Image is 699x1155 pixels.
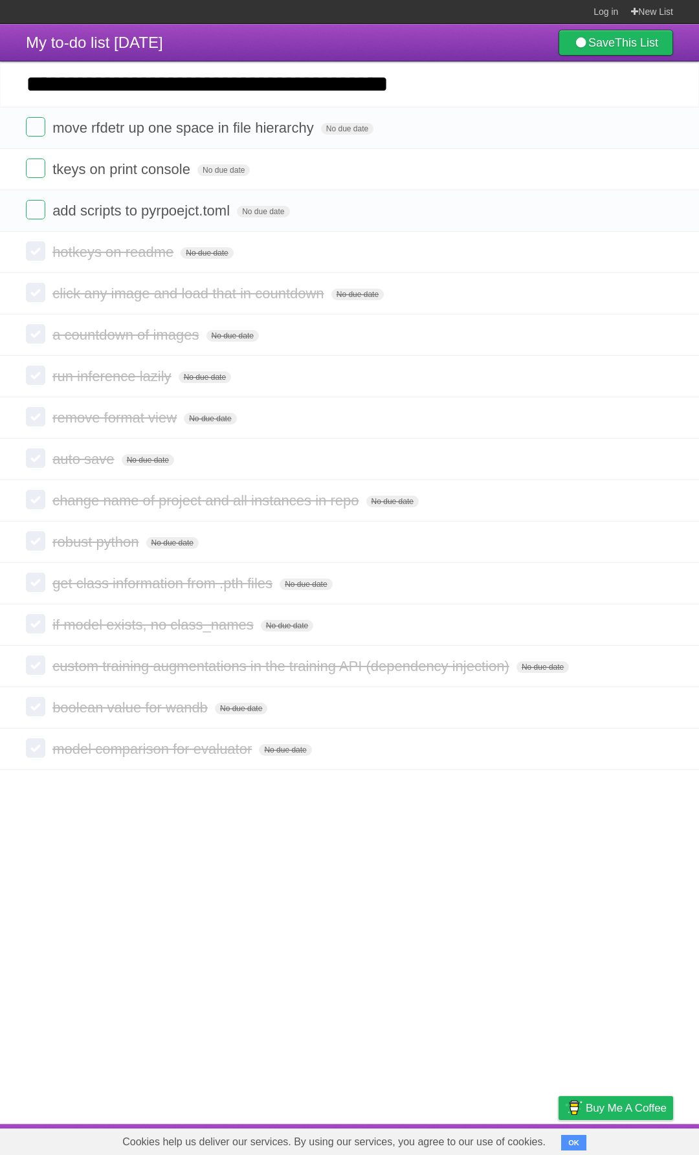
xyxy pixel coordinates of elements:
span: remove format view [52,410,180,426]
span: model comparison for evaluator [52,741,255,757]
span: No due date [280,578,332,590]
label: Done [26,159,45,178]
a: Developers [429,1127,482,1152]
span: robust python [52,534,142,550]
span: No due date [122,454,174,466]
span: No due date [197,164,250,176]
a: Suggest a feature [592,1127,673,1152]
span: change name of project and all instances in repo [52,492,362,509]
span: No due date [516,661,569,673]
span: No due date [261,620,313,632]
a: SaveThis List [559,30,673,56]
span: No due date [321,123,373,135]
label: Done [26,117,45,137]
label: Done [26,490,45,509]
label: Done [26,697,45,716]
img: Buy me a coffee [565,1097,582,1119]
span: No due date [206,330,259,342]
a: Privacy [542,1127,575,1152]
span: No due date [259,744,311,756]
label: Done [26,241,45,261]
span: No due date [366,496,419,507]
span: No due date [331,289,384,300]
a: Buy me a coffee [559,1096,673,1120]
span: Buy me a coffee [586,1097,667,1119]
label: Done [26,200,45,219]
a: Terms [498,1127,526,1152]
label: Done [26,407,45,426]
b: This List [615,36,658,49]
span: custom training augmentations in the training API (dependency injection) [52,658,513,674]
span: Cookies help us deliver our services. By using our services, you agree to our use of cookies. [109,1129,559,1155]
label: Done [26,655,45,675]
label: Done [26,738,45,758]
span: No due date [179,371,231,383]
span: tkeys on print console [52,161,194,177]
span: if model exists, no class_names [52,617,257,633]
span: get class information from .pth files [52,575,276,591]
span: move rfdetr up one space in file hierarchy [52,120,317,136]
span: hotkeys on readme [52,244,177,260]
span: No due date [181,247,233,259]
a: About [386,1127,414,1152]
span: a countdown of images [52,327,202,343]
span: boolean value for wandb [52,699,211,716]
span: click any image and load that in countdown [52,285,327,302]
span: My to-do list [DATE] [26,34,163,51]
span: run inference lazily [52,368,174,384]
span: No due date [146,537,199,549]
span: No due date [184,413,236,424]
button: OK [561,1135,586,1150]
span: No due date [215,703,267,714]
label: Done [26,366,45,385]
span: add scripts to pyrpoejct.toml [52,203,233,219]
label: Done [26,448,45,468]
label: Done [26,531,45,551]
label: Done [26,573,45,592]
label: Done [26,614,45,633]
label: Done [26,283,45,302]
span: No due date [237,206,289,217]
span: auto save [52,451,117,467]
label: Done [26,324,45,344]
